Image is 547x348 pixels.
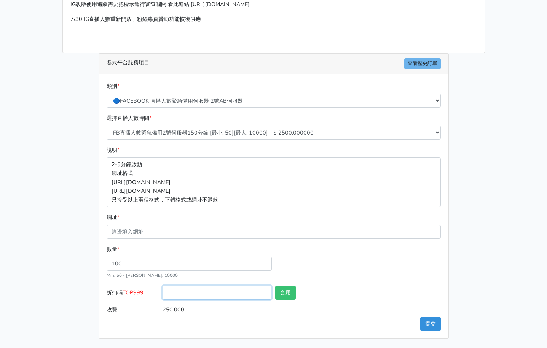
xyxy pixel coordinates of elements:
[404,58,441,69] a: 查看歷史訂單
[123,289,144,296] span: TOP999
[107,213,120,222] label: 網址
[107,146,120,154] label: 說明
[420,317,441,331] button: 提交
[107,157,441,207] p: 2-5分鐘啟動 網址格式 [URL][DOMAIN_NAME] [URL][DOMAIN_NAME] 只接受以上兩種格式，下錯格式或網址不退款
[107,114,152,122] label: 選擇直播人數時間
[105,286,161,303] label: 折扣碼
[107,225,441,239] input: 這邊填入網址
[107,245,120,254] label: 數量
[107,272,178,278] small: Min: 50 - [PERSON_NAME]: 10000
[70,15,477,24] p: 7/30 IG直播人數重新開放、粉絲專頁贊助功能恢復供應
[105,303,161,317] label: 收費
[107,82,120,91] label: 類別
[275,286,296,300] button: 套用
[99,54,448,74] div: 各式平台服務項目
